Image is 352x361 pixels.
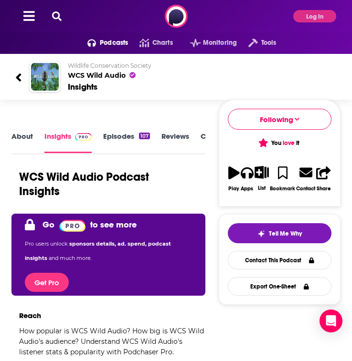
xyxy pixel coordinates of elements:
[19,311,41,320] h3: Reach
[25,237,192,265] p: Pro users unlock and much more.
[100,36,128,50] span: Podcasts
[260,115,293,124] span: Following
[228,186,239,192] div: Play
[270,186,295,192] div: Bookmark
[25,240,171,261] span: sponsors details, ad. spend, podcast insights
[103,132,150,153] a: Episodes107
[240,160,254,197] button: Apps
[90,219,137,230] p: to see more
[179,35,237,51] button: open menu
[44,132,92,153] a: InsightsPodchaser Pro
[317,186,331,192] div: Share
[152,36,173,50] span: Charts
[320,309,342,332] div: Open Intercom Messenger
[68,62,337,80] h2: WCS Wild Audio
[43,219,54,230] p: Go
[228,160,240,197] button: Play
[11,326,205,357] p: How popular is WCS Wild Audio? How big is WCS Wild Audio's audience? Understand WCS Wild Audio's ...
[59,217,85,232] a: Pro website
[165,5,188,28] img: Podchaser - Follow, Share and Rate Podcasts
[161,132,189,153] a: Reviews
[228,223,331,243] button: tell me why sparkleTell Me Why
[25,273,69,292] button: Get Pro
[293,10,336,22] button: Log In
[228,251,331,269] a: Contact This Podcast
[261,36,277,50] span: Tools
[296,185,315,192] div: Contact
[254,160,270,197] button: List
[203,36,237,50] span: Monitoring
[257,230,265,237] img: tell me why sparkle
[31,63,59,91] img: WCS Wild Audio
[269,160,296,197] button: Bookmark
[296,160,316,197] a: Contact
[258,185,266,191] div: List
[139,133,150,139] div: 107
[237,35,276,51] button: open menu
[228,109,331,130] button: Following
[316,160,331,197] button: Share
[11,132,33,153] a: About
[228,277,331,296] button: Export One-Sheet
[260,139,299,147] span: You it
[241,186,253,192] div: Apps
[59,220,85,232] img: Podchaser Pro
[68,62,151,69] span: Wildlife Conservation Society
[283,139,295,147] span: love
[19,170,190,198] h1: WCS Wild Audio Podcast Insights
[128,35,172,51] a: Charts
[228,134,331,152] button: You love it
[75,133,92,141] img: Podchaser Pro
[269,230,302,237] span: Tell Me Why
[68,82,97,92] div: Insights
[201,132,236,153] a: Credits
[76,35,128,51] button: open menu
